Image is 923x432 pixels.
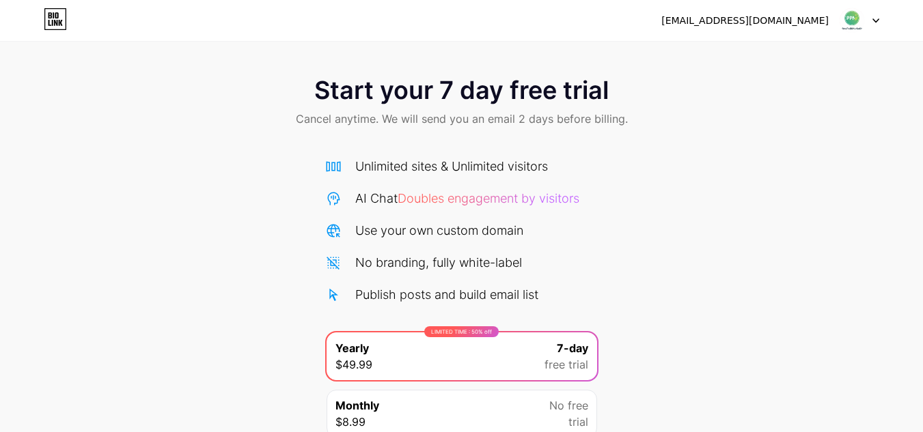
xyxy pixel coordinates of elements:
div: AI Chat [355,189,579,207]
span: Cancel anytime. We will send you an email 2 days before billing. [296,111,628,127]
span: 7-day [557,340,588,356]
div: LIMITED TIME : 50% off [424,326,499,337]
span: free trial [545,356,588,373]
span: trial [568,414,588,430]
div: Unlimited sites & Unlimited visitors [355,157,548,175]
span: $8.99 [335,414,366,430]
span: Yearly [335,340,369,356]
span: Doubles engagement by visitors [398,191,579,205]
img: primepathmarketing [839,8,865,33]
div: No branding, fully white-label [355,253,522,272]
div: Publish posts and build email list [355,285,538,304]
span: Monthly [335,397,379,414]
span: $49.99 [335,356,372,373]
span: No free [549,397,588,414]
div: [EMAIL_ADDRESS][DOMAIN_NAME] [661,14,829,28]
span: Start your 7 day free trial [314,76,609,104]
div: Use your own custom domain [355,221,523,240]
